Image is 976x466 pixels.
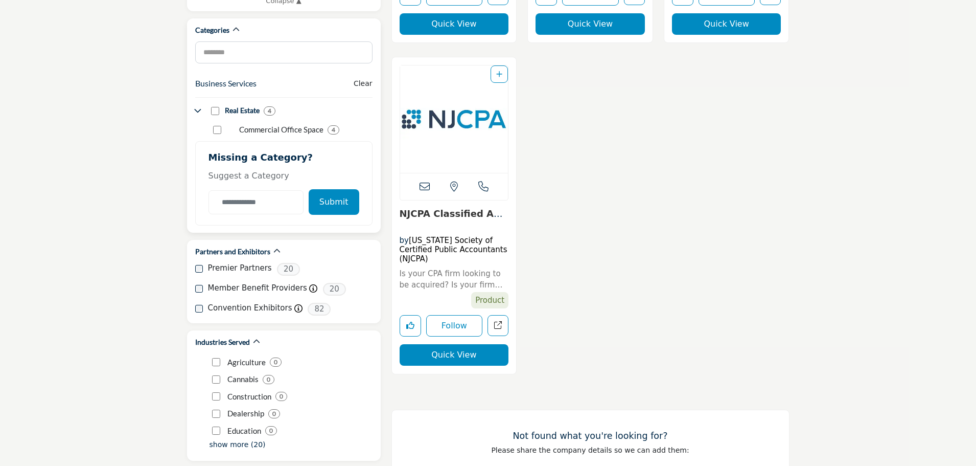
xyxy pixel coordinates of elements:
[672,13,781,35] button: Quick View
[212,410,220,418] input: Dealership checkbox
[274,359,277,366] b: 0
[309,189,359,215] button: Submit
[272,410,276,417] b: 0
[225,105,260,116] h4: Real Estate: Commercial real estate, office space, property management, home loans
[471,292,508,309] span: Product
[268,409,280,418] div: 0 Results For Dealership
[227,357,266,368] p: Agriculture: Agriculture
[280,393,283,400] b: 0
[400,236,509,263] h4: by
[195,77,257,90] button: Business Services
[265,426,277,435] div: 0 Results For Education
[208,302,292,314] label: Convention Exhibitors
[275,392,287,401] div: 0 Results For Construction
[400,208,509,219] h3: NJCPA Classified Ads
[195,41,373,63] input: Search Category
[270,358,282,367] div: 0 Results For Agriculture
[323,283,346,296] span: 20
[328,125,339,135] div: 4 Results For Commercial Office Space
[487,315,508,336] a: Redirect to product URL
[400,65,508,173] a: Open for new info
[212,427,220,435] input: Education checkbox
[195,285,203,293] input: Member Benefit Providers checkbox
[269,427,273,434] b: 0
[263,375,274,384] div: 0 Results For Cannabis
[208,171,289,181] span: Suggest a Category
[211,107,219,115] input: Select Real Estate checkbox
[400,344,509,366] button: Quick View
[277,263,300,276] span: 20
[195,265,203,273] input: Premier Partners checkbox
[227,425,261,437] p: Education: Education
[268,107,271,115] b: 4
[227,391,271,403] p: Construction: Construction
[210,439,266,450] p: show more (20)
[195,337,250,347] h2: Industries Served
[208,262,272,274] label: Premier Partners
[208,282,307,294] label: Member Benefit Providers
[536,13,645,35] button: Quick View
[426,315,483,337] button: Follow
[496,70,502,78] a: Add To List For Product
[195,25,229,35] h2: Categories
[400,13,509,35] button: Quick View
[412,431,769,441] h3: Not found what you're looking for?
[400,65,508,173] img: NJCPA Classified Ads
[267,376,270,383] b: 0
[195,247,270,257] h2: Partners and Exhibitors
[400,315,421,337] button: Like product
[227,408,264,419] p: Dealership: Dealerships
[400,268,509,291] a: Is your CPA firm looking to be acquired? Is your firm looking to acquire or merge with another fi...
[239,124,323,136] p: Commercial Office Space: Professional workspaces for lease
[212,358,220,366] input: Agriculture checkbox
[264,106,275,116] div: 4 Results For Real Estate
[308,303,331,316] span: 82
[354,78,373,89] buton: Clear
[208,190,304,214] input: Category Name
[227,373,259,385] p: Cannabis: Cannabis
[208,152,359,170] h2: Missing a Category?
[212,375,220,384] input: Cannabis checkbox
[212,392,220,401] input: Construction checkbox
[195,305,203,313] input: Convention Exhibitors checkbox
[400,236,507,263] a: [US_STATE] Society of Certified Public Accountants (NJCPA)
[491,446,689,454] span: Please share the company details so we can add them:
[213,126,221,134] input: Select Commercial Office Space checkbox
[332,126,335,134] b: 4
[400,208,503,230] a: Open for more info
